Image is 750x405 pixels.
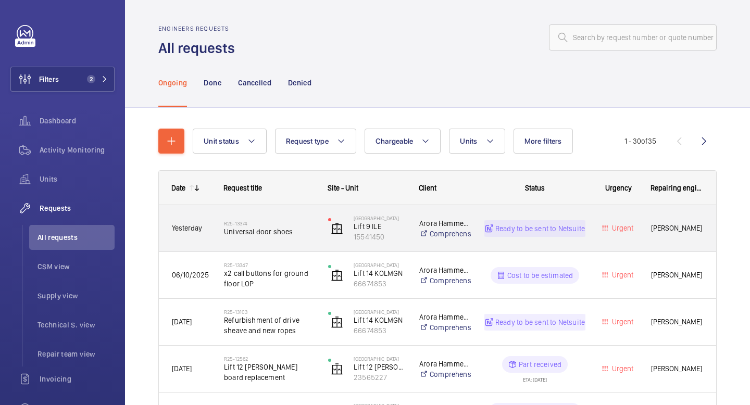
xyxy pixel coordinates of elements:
[171,184,185,192] div: Date
[354,262,406,268] p: [GEOGRAPHIC_DATA]
[224,315,315,336] span: Refurbishment of drive sheave and new ropes
[519,359,561,370] p: Part received
[641,137,648,145] span: of
[158,25,241,32] h2: Engineers requests
[331,222,343,235] img: elevator.svg
[605,184,632,192] span: Urgency
[40,374,115,384] span: Invoicing
[39,74,59,84] span: Filters
[40,203,115,213] span: Requests
[224,268,315,289] span: x2 call buttons for ground floor LOP
[610,271,633,279] span: Urgent
[365,129,441,154] button: Chargeable
[224,220,315,226] h2: R25-13374
[10,67,115,92] button: Filters2
[328,184,358,192] span: Site - Unit
[449,129,505,154] button: Units
[495,317,585,327] p: Ready to be sent to Netsuite
[354,356,406,362] p: [GEOGRAPHIC_DATA]
[354,268,406,279] p: Lift 14 KOLMGN
[651,269,703,281] span: [PERSON_NAME]
[651,222,703,234] span: [PERSON_NAME]
[37,290,115,301] span: Supply view
[275,129,356,154] button: Request type
[419,265,471,275] p: Arora Hammersmith Limited
[331,316,343,328] img: elevator.svg
[40,145,115,155] span: Activity Monitoring
[376,137,414,145] span: Chargeable
[525,184,545,192] span: Status
[193,129,267,154] button: Unit status
[354,362,406,372] p: Lift 12 [PERSON_NAME]
[204,78,221,88] p: Done
[610,364,633,373] span: Urgent
[419,322,471,333] a: Comprehensive
[610,224,633,232] span: Urgent
[354,279,406,289] p: 66674853
[172,364,192,373] span: [DATE]
[172,271,209,279] span: 06/10/2025
[651,363,703,375] span: [PERSON_NAME]
[419,369,471,379] a: Comprehensive
[651,316,703,328] span: [PERSON_NAME]
[354,232,406,242] p: 15541450
[419,229,471,239] a: Comprehensive
[37,261,115,272] span: CSM view
[224,362,315,383] span: Lift 12 [PERSON_NAME] board replacement
[651,184,704,192] span: Repairing engineer
[624,137,656,145] span: 1 - 30 35
[238,78,271,88] p: Cancelled
[172,318,192,326] span: [DATE]
[419,359,471,369] p: Arora Hammersmith Limited
[354,309,406,315] p: [GEOGRAPHIC_DATA]
[419,218,471,229] p: Arora Hammersmith Limited
[286,137,329,145] span: Request type
[158,78,187,88] p: Ongoing
[331,269,343,282] img: elevator.svg
[224,262,315,268] h2: R25-13347
[419,184,436,192] span: Client
[224,226,315,237] span: Universal door shoes
[354,325,406,336] p: 66674853
[288,78,311,88] p: Denied
[419,312,471,322] p: Arora Hammersmith Limited
[523,373,547,382] div: ETA: [DATE]
[37,320,115,330] span: Technical S. view
[610,318,633,326] span: Urgent
[223,184,262,192] span: Request title
[40,174,115,184] span: Units
[224,309,315,315] h2: R25-13103
[507,270,573,281] p: Cost to be estimated
[524,137,562,145] span: More filters
[419,275,471,286] a: Comprehensive
[460,137,477,145] span: Units
[354,221,406,232] p: Lift 9 ILE
[354,372,406,383] p: 23565227
[354,215,406,221] p: [GEOGRAPHIC_DATA]
[331,363,343,375] img: elevator.svg
[549,24,717,50] input: Search by request number or quote number
[37,232,115,243] span: All requests
[495,223,585,234] p: Ready to be sent to Netsuite
[354,315,406,325] p: Lift 14 KOLMGN
[40,116,115,126] span: Dashboard
[37,349,115,359] span: Repair team view
[172,224,202,232] span: Yesterday
[158,39,241,58] h1: All requests
[514,129,573,154] button: More filters
[87,75,95,83] span: 2
[204,137,239,145] span: Unit status
[224,356,315,362] h2: R25-12562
